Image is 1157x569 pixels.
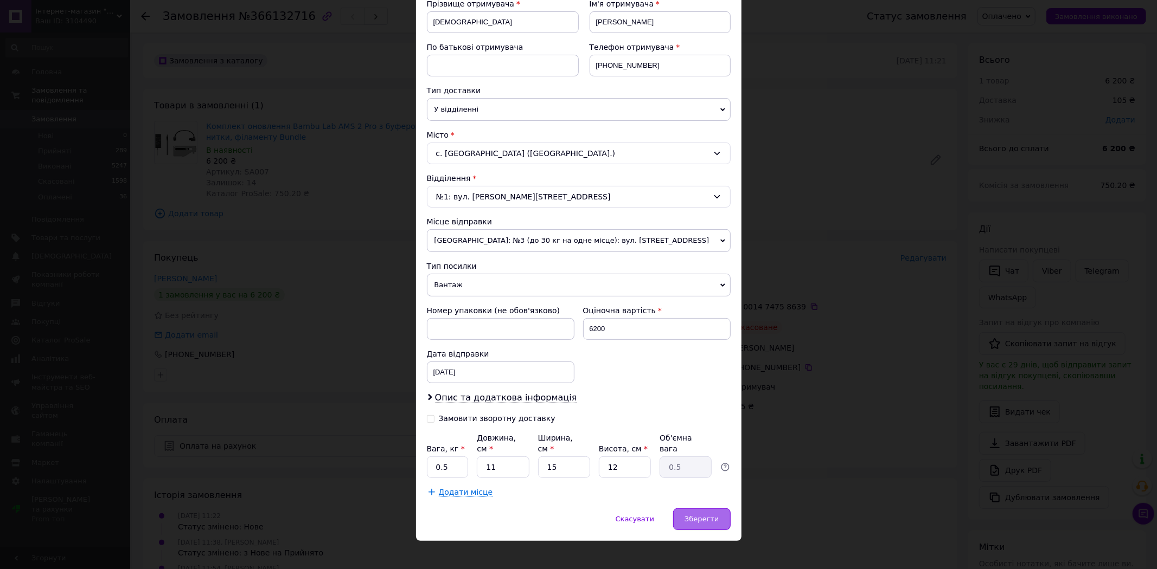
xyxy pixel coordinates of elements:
div: Дата відправки [427,348,574,359]
span: Місце відправки [427,217,493,226]
span: Скасувати [616,515,654,523]
div: №1: вул. [PERSON_NAME][STREET_ADDRESS] [427,186,731,208]
div: Об'ємна вага [660,432,712,454]
div: Оціночна вартість [583,305,731,316]
span: Тип доставки [427,86,481,95]
label: Довжина, см [477,434,516,453]
span: Тип посилки [427,262,477,270]
div: Відділення [427,173,731,184]
label: Ширина, см [538,434,573,453]
span: Телефон отримувача [590,43,674,51]
span: По батькові отримувача [427,43,523,51]
div: Номер упаковки (не обов'язково) [427,305,574,316]
label: Висота, см [599,444,648,453]
span: Вантаж [427,274,731,296]
span: Зберегти [685,515,719,523]
div: Замовити зворотну доставку [439,414,555,423]
span: У відділенні [427,98,731,121]
span: Опис та додаткова інформація [435,392,577,403]
div: Місто [427,130,731,140]
div: с. [GEOGRAPHIC_DATA] ([GEOGRAPHIC_DATA].) [427,143,731,164]
input: +380 [590,55,731,76]
span: Додати місце [439,488,493,497]
label: Вага, кг [427,444,465,453]
span: [GEOGRAPHIC_DATA]: №3 (до 30 кг на одне місце): вул. [STREET_ADDRESS] [427,229,731,252]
